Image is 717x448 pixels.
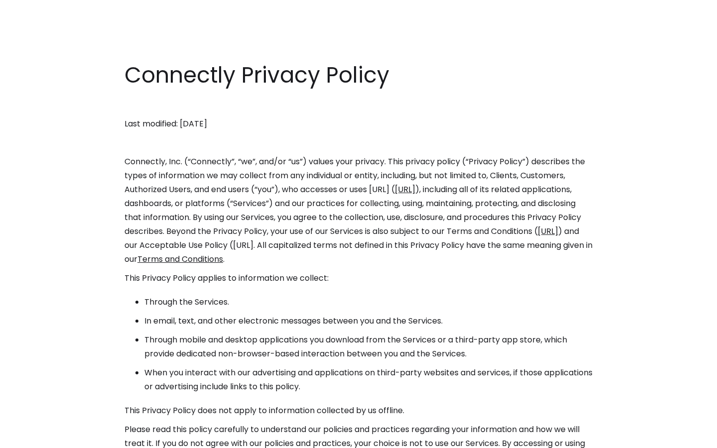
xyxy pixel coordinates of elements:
[10,430,60,445] aside: Language selected: English
[124,117,593,131] p: Last modified: [DATE]
[124,98,593,112] p: ‍
[124,155,593,266] p: Connectly, Inc. (“Connectly”, “we”, and/or “us”) values your privacy. This privacy policy (“Priva...
[124,271,593,285] p: This Privacy Policy applies to information we collect:
[20,431,60,445] ul: Language list
[144,366,593,394] li: When you interact with our advertising and applications on third-party websites and services, if ...
[144,295,593,309] li: Through the Services.
[137,253,223,265] a: Terms and Conditions
[124,404,593,418] p: This Privacy Policy does not apply to information collected by us offline.
[144,314,593,328] li: In email, text, and other electronic messages between you and the Services.
[124,60,593,91] h1: Connectly Privacy Policy
[144,333,593,361] li: Through mobile and desktop applications you download from the Services or a third-party app store...
[124,136,593,150] p: ‍
[538,225,558,237] a: [URL]
[395,184,415,195] a: [URL]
